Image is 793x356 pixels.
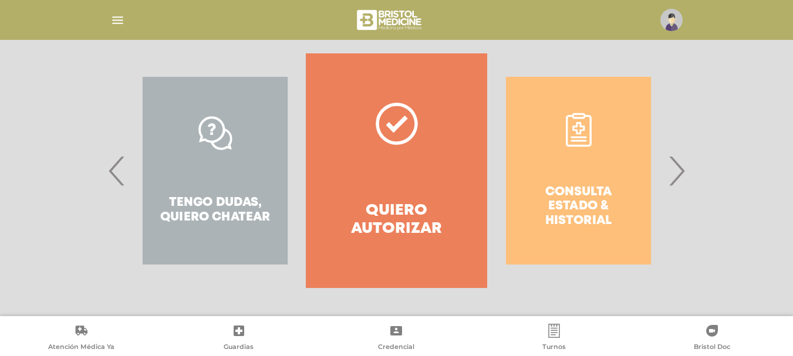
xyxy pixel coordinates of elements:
a: Quiero autorizar [306,53,487,288]
img: bristol-medicine-blanco.png [355,6,425,34]
span: Credencial [378,343,414,353]
span: Next [665,139,688,202]
a: Atención Médica Ya [2,324,160,354]
span: Turnos [542,343,566,353]
img: profile-placeholder.svg [660,9,683,31]
a: Turnos [475,324,633,354]
img: Cober_menu-lines-white.svg [110,13,125,28]
span: Atención Médica Ya [48,343,114,353]
a: Guardias [160,324,318,354]
span: Previous [106,139,129,202]
h4: Quiero autorizar [327,202,466,238]
span: Guardias [224,343,254,353]
a: Credencial [318,324,475,354]
a: Bristol Doc [633,324,791,354]
span: Bristol Doc [694,343,730,353]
